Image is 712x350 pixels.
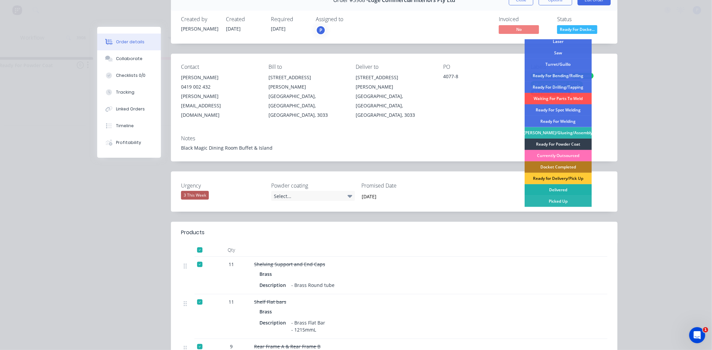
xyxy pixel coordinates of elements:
[269,73,345,120] div: [STREET_ADDRESS][PERSON_NAME][GEOGRAPHIC_DATA], [GEOGRAPHIC_DATA], [GEOGRAPHIC_DATA], 3033
[181,144,607,151] div: Black Magic Dining Room Buffet & Island
[316,25,326,35] button: P
[254,261,325,267] span: Shelving Support and End Caps
[97,34,161,50] button: Order details
[525,139,592,150] div: Ready For Powder Coat
[181,73,258,82] div: [PERSON_NAME]
[361,182,445,190] label: Promised Date
[289,318,328,335] div: - Brass Flat Bar - 1215mmL
[116,72,145,79] div: Checklists 0/0
[525,127,592,139] div: [PERSON_NAME]/Glueing/Assembly
[254,343,320,350] span: Rear Frame A & Rear Frame B
[525,161,592,173] div: Docket Completed
[259,269,275,279] div: Brass
[181,229,204,237] div: Products
[271,26,286,32] span: [DATE]
[181,191,209,200] div: 3 This Week
[97,101,161,117] button: Linked Orders
[269,73,345,92] div: [STREET_ADDRESS][PERSON_NAME]
[259,318,289,328] div: Description
[525,150,592,161] div: Currently Outsourced
[181,25,218,32] div: [PERSON_NAME]
[97,67,161,84] button: Checklists 0/0
[181,92,258,120] div: [PERSON_NAME][EMAIL_ADDRESS][DOMAIN_NAME]
[689,327,705,343] iframe: Intercom live chat
[230,343,233,350] span: 9
[259,307,275,316] div: Brass
[271,182,355,190] label: Powder coating
[525,116,592,127] div: Ready For Welding
[525,184,592,196] div: Delivered
[289,280,337,290] div: - Brass Round tube
[525,196,592,207] div: Picked Up
[116,140,141,146] div: Profitability
[557,25,597,35] button: Ready For Docke...
[316,16,383,22] div: Assigned to
[443,64,520,70] div: PO
[271,191,355,201] div: Select...
[229,261,234,268] span: 11
[703,327,708,333] span: 1
[269,92,345,120] div: [GEOGRAPHIC_DATA], [GEOGRAPHIC_DATA], [GEOGRAPHIC_DATA], 3033
[443,73,520,82] div: 4077-8
[116,123,134,129] div: Timeline
[97,84,161,101] button: Tracking
[499,25,539,34] span: No
[356,73,433,120] div: [STREET_ADDRESS][PERSON_NAME][GEOGRAPHIC_DATA], [GEOGRAPHIC_DATA], [GEOGRAPHIC_DATA], 3033
[181,135,607,142] div: Notes
[525,82,592,93] div: Ready For Drilling/Tapping
[557,25,597,34] span: Ready For Docke...
[525,59,592,70] div: Turret/Guillo
[211,243,251,257] div: Qty
[525,173,592,184] div: Ready for Delivery/Pick Up
[357,191,440,201] input: Enter date
[356,92,433,120] div: [GEOGRAPHIC_DATA], [GEOGRAPHIC_DATA], [GEOGRAPHIC_DATA], 3033
[271,16,308,22] div: Required
[181,73,258,120] div: [PERSON_NAME]0419 002 432[PERSON_NAME][EMAIL_ADDRESS][DOMAIN_NAME]
[269,64,345,70] div: Bill to
[525,47,592,59] div: Saw
[226,26,241,32] span: [DATE]
[181,82,258,92] div: 0419 002 432
[525,36,592,47] div: Laser
[181,64,258,70] div: Contact
[254,299,286,305] span: Shelf Flat bars
[181,16,218,22] div: Created by
[499,16,549,22] div: Invoiced
[97,134,161,151] button: Profitability
[226,16,263,22] div: Created
[356,64,433,70] div: Deliver to
[116,56,142,62] div: Collaborate
[356,73,433,92] div: [STREET_ADDRESS][PERSON_NAME]
[525,104,592,116] div: Ready For Spot Welding
[525,93,592,104] div: Waiting For Parts To Weld
[557,16,607,22] div: Status
[229,298,234,305] span: 11
[116,39,144,45] div: Order details
[181,182,265,190] label: Urgency
[97,117,161,134] button: Timeline
[259,280,289,290] div: Description
[116,89,134,95] div: Tracking
[116,106,145,112] div: Linked Orders
[525,70,592,82] div: Ready For Bending/Rolling
[97,50,161,67] button: Collaborate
